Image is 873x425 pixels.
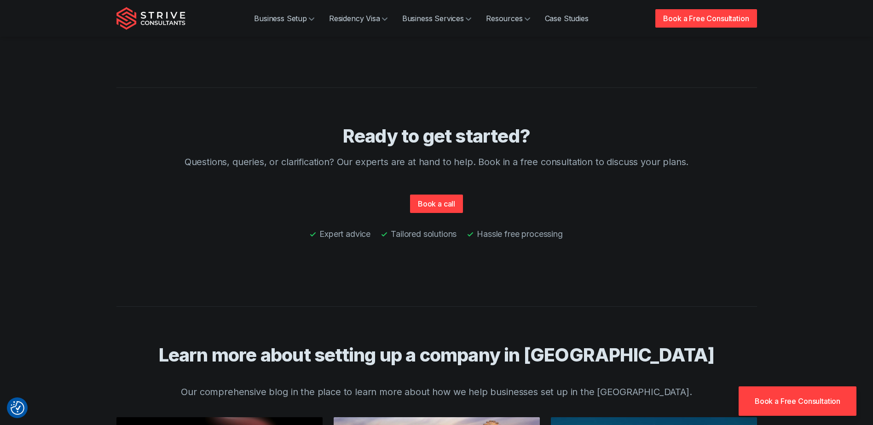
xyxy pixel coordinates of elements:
p: Questions, queries, or clarification? Our experts are at hand to help. Book in a free consultatio... [142,155,731,169]
img: Revisit consent button [11,401,24,415]
a: Book a Free Consultation [655,9,757,28]
img: Strive Consultants [116,7,185,30]
a: Business Setup [247,9,322,28]
h4: Ready to get started? [142,125,731,148]
a: Book a Free Consultation [739,386,856,416]
a: Business Services [395,9,479,28]
a: Book a call [410,195,463,213]
a: Case Studies [538,9,596,28]
span: Tailored solutions [391,228,457,240]
p: Our comprehensive blog in the place to learn more about how we help businesses set up in the [GEO... [116,376,757,408]
a: Residency Visa [322,9,395,28]
a: Resources [479,9,538,28]
span: Hassle free processing [477,228,562,240]
button: Consent Preferences [11,401,24,415]
h3: Learn more about setting up a company in [GEOGRAPHIC_DATA] [116,344,757,367]
span: Expert advice [319,228,370,240]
